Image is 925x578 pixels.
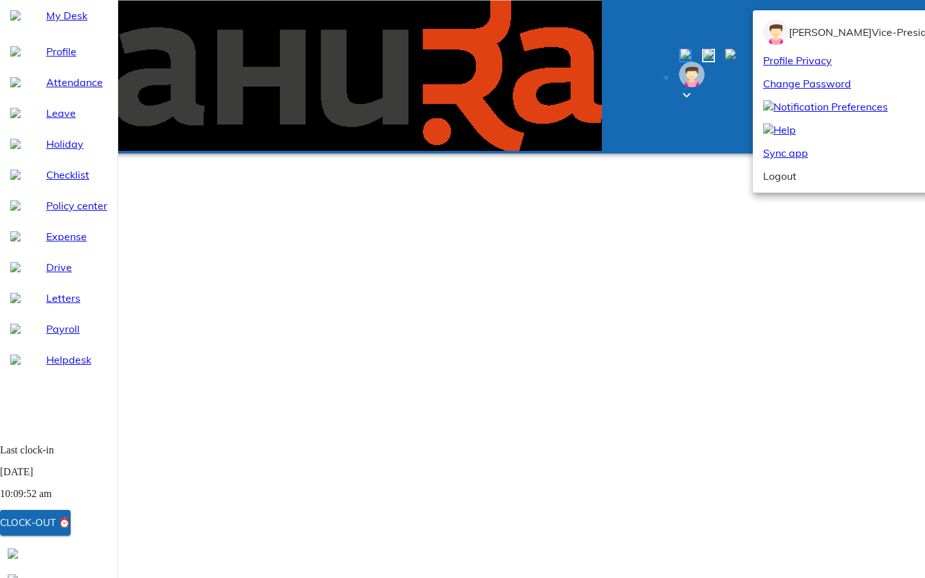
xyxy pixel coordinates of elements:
[763,100,773,110] img: notification-16px.3daa485c.svg
[763,53,832,68] span: Profile Privacy
[763,19,789,45] img: Employee
[763,122,796,137] span: Help
[789,26,872,39] span: [PERSON_NAME]
[763,123,773,134] img: help-16px.8a9e055a.svg
[763,76,851,91] span: Change Password
[763,99,888,114] span: Notification Preferences
[763,145,808,161] span: Sync app
[763,168,797,184] span: Logout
